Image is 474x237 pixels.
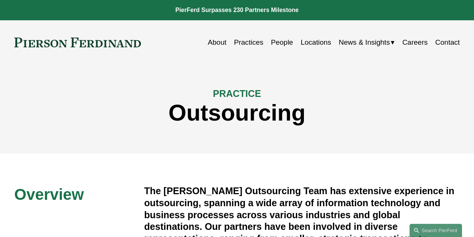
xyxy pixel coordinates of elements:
h1: Outsourcing [14,100,460,126]
span: News & Insights [339,36,390,49]
span: PRACTICE [213,88,261,99]
a: Search this site [410,224,462,237]
a: Practices [234,35,263,50]
a: Contact [435,35,460,50]
a: About [208,35,227,50]
a: Locations [301,35,331,50]
a: People [271,35,293,50]
a: Careers [402,35,428,50]
span: Overview [14,186,84,203]
a: folder dropdown [339,35,395,50]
